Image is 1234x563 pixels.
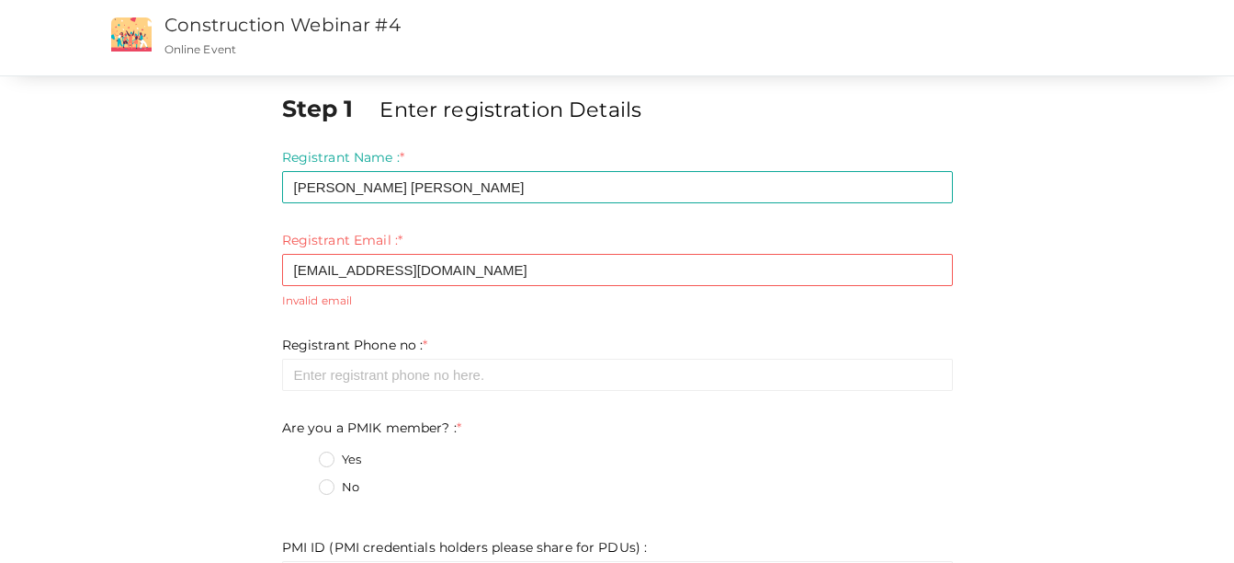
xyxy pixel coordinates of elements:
label: Registrant Email : [282,231,403,249]
label: PMI ID (PMI credentials holders please share for PDUs) : [282,538,648,557]
label: Enter registration Details [379,95,641,124]
label: Are you a PMIK member? : [282,419,462,437]
label: No [319,478,359,497]
label: Registrant Name : [282,148,405,167]
a: Construction Webinar #4 [164,14,401,36]
small: Invalid email [282,293,953,308]
input: Enter registrant phone no here. [282,359,953,391]
label: Step 1 [282,92,377,125]
label: Registrant Phone no : [282,336,428,354]
p: Online Event [164,41,782,57]
input: Enter registrant email here. [282,254,953,286]
img: event2.png [111,17,152,52]
input: Enter registrant name here. [282,171,953,203]
label: Yes [319,451,361,469]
